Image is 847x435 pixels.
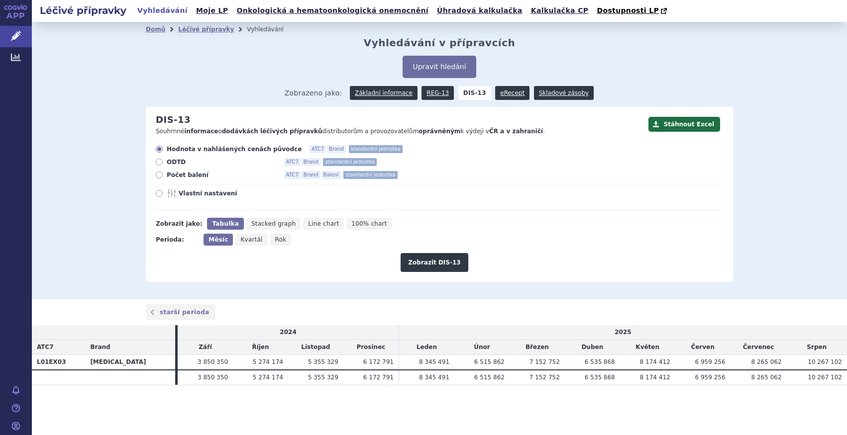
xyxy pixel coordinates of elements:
[458,86,491,100] strong: DIS-13
[695,374,725,381] span: 6 959 256
[474,374,505,381] span: 6 515 862
[350,86,418,100] a: Základní informace
[422,86,454,100] a: REG-13
[489,128,543,135] strong: ČR a v zahraničí
[179,189,288,197] span: Vlastní nastavení
[146,304,215,320] a: starší perioda
[156,127,643,136] p: Souhrnné o distributorům a provozovatelům k výdeji v .
[32,354,85,369] th: L01EX03
[32,3,134,17] h2: Léčivé přípravky
[321,171,341,179] span: Balení
[185,128,218,135] strong: informace
[209,236,228,243] span: Měsíc
[167,171,276,179] span: Počet balení
[327,145,346,153] span: Brand
[275,236,287,243] span: Rok
[787,340,847,355] td: Srpen
[308,220,339,227] span: Line chart
[399,325,847,340] td: 2025
[308,374,338,381] span: 5 355 329
[534,86,594,100] a: Skladové zásoby
[178,26,234,33] a: Léčivé přípravky
[620,340,675,355] td: Květen
[401,253,468,272] button: Zobrazit DIS-13
[594,4,672,18] a: Dostupnosti LP
[90,344,110,350] span: Brand
[302,158,320,166] span: Brand
[808,358,842,365] span: 10 267 102
[284,171,301,179] span: ATC7
[751,358,782,365] span: 8 265 062
[510,340,565,355] td: Březen
[146,26,165,33] a: Domů
[648,117,720,132] button: Stáhnout Excel
[247,22,297,37] li: Vyhledávání
[323,158,377,166] span: standardní jednotka
[454,340,510,355] td: Únor
[585,358,615,365] span: 6 535 868
[640,358,670,365] span: 8 174 412
[178,325,399,340] td: 2024
[343,340,399,355] td: Prosinec
[198,358,228,365] span: 3 850 350
[85,354,175,369] th: [MEDICAL_DATA]
[419,358,449,365] span: 8 345 491
[134,4,191,17] a: Vyhledávání
[403,56,476,78] button: Upravit hledání
[399,340,454,355] td: Leden
[253,374,283,381] span: 5 274 174
[675,340,731,355] td: Červen
[308,358,338,365] span: 5 355 329
[178,340,233,355] td: Září
[167,158,276,166] span: ODTD
[363,374,394,381] span: 6 172 791
[193,4,231,17] a: Moje LP
[253,358,283,365] span: 5 274 174
[419,374,449,381] span: 8 345 491
[37,344,54,350] span: ATC7
[284,158,301,166] span: ATC7
[351,220,387,227] span: 100% chart
[251,220,296,227] span: Stacked graph
[565,340,620,355] td: Duben
[240,236,262,243] span: Kvartál
[156,234,199,246] div: Perioda:
[285,86,342,100] span: Zobrazeno jako:
[156,218,202,230] div: Zobrazit jako:
[349,145,403,153] span: standardní jednotka
[198,374,228,381] span: 3 850 350
[288,340,343,355] td: Listopad
[529,358,560,365] span: 7 152 752
[528,4,592,17] a: Kalkulačka CP
[695,358,725,365] span: 6 959 256
[363,358,394,365] span: 6 172 791
[731,340,787,355] td: Červenec
[751,374,782,381] span: 8 265 062
[495,86,529,100] a: eRecept
[156,114,191,125] h2: DIS-13
[585,374,615,381] span: 6 535 868
[212,220,238,227] span: Tabulka
[474,358,505,365] span: 6 515 862
[434,4,526,17] a: Úhradová kalkulačka
[597,6,659,14] span: Dostupnosti LP
[640,374,670,381] span: 8 174 412
[310,145,326,153] span: ATC7
[302,171,320,179] span: Brand
[343,171,397,179] span: standardní jednotka
[167,145,302,153] span: Hodnota v nahlášených cenách původce
[364,37,516,49] h2: Vyhledávání v přípravcích
[233,340,288,355] td: Říjen
[233,4,431,17] a: Onkologická a hematoonkologická onemocnění
[419,128,460,135] strong: oprávněným
[529,374,560,381] span: 7 152 752
[808,374,842,381] span: 10 267 102
[222,128,322,135] strong: dodávkách léčivých přípravků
